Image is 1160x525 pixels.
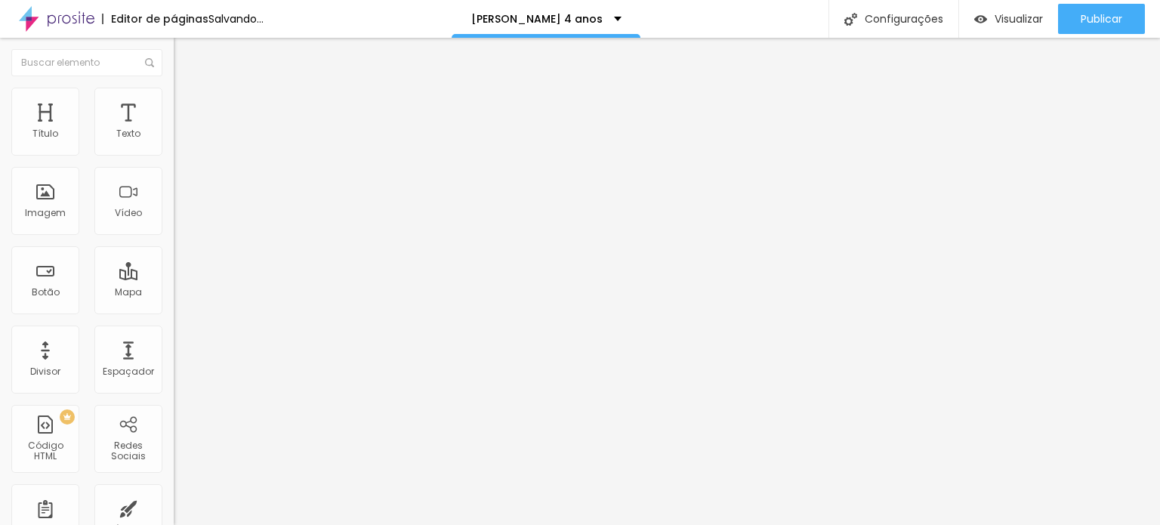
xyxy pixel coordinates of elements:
div: Espaçador [103,366,154,377]
input: Buscar elemento [11,49,162,76]
span: Publicar [1081,13,1122,25]
div: Título [32,128,58,139]
div: Imagem [25,208,66,218]
div: Texto [116,128,140,139]
div: Divisor [30,366,60,377]
img: view-1.svg [974,13,987,26]
div: Salvando... [208,14,264,24]
div: Código HTML [15,440,75,462]
img: Icone [145,58,154,67]
div: Editor de páginas [102,14,208,24]
button: Visualizar [959,4,1058,34]
p: [PERSON_NAME] 4 anos [471,14,603,24]
button: Publicar [1058,4,1145,34]
div: Mapa [115,287,142,298]
div: Redes Sociais [98,440,158,462]
div: Botão [32,287,60,298]
iframe: Editor [174,38,1160,525]
div: Vídeo [115,208,142,218]
img: Icone [844,13,857,26]
span: Visualizar [995,13,1043,25]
